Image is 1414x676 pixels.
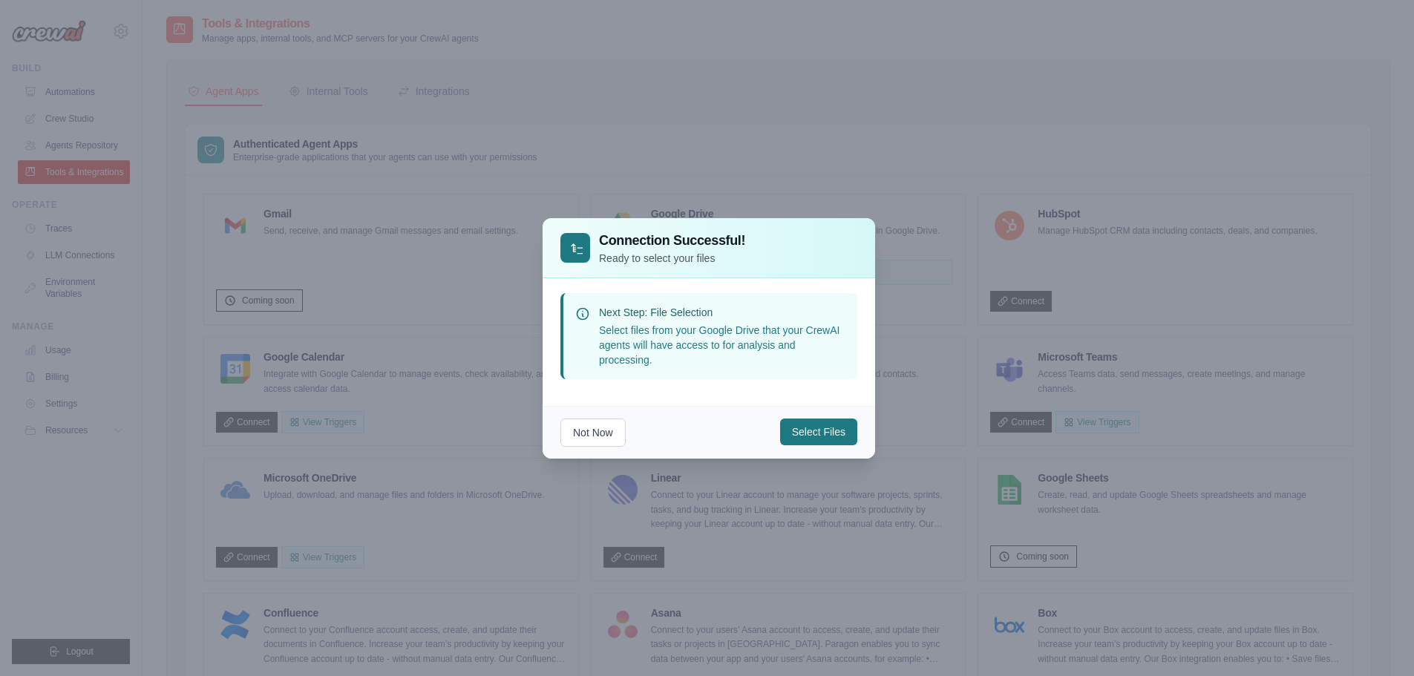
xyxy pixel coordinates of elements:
[599,230,745,251] h3: Connection Successful!
[560,419,626,447] button: Not Now
[599,323,845,367] p: Select files from your Google Drive that your CrewAI agents will have access to for analysis and ...
[780,419,857,445] button: Select Files
[599,251,745,266] p: Ready to select your files
[599,305,845,320] p: Next Step: File Selection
